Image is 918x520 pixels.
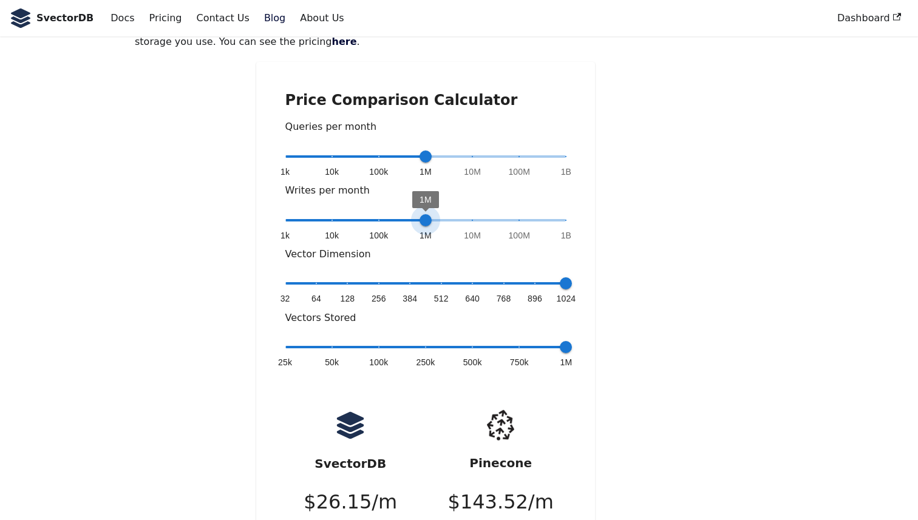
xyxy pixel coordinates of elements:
a: Contact Us [189,8,256,29]
p: Queries per month [285,119,566,135]
p: Writes per month [285,183,566,198]
a: Dashboard [830,8,908,29]
a: SvectorDB LogoSvectorDB [10,8,93,28]
a: Blog [257,8,293,29]
span: 768 [497,292,511,305]
span: 1M [420,166,432,178]
strong: Pinecone [469,456,532,470]
span: 1B [561,166,571,178]
span: 384 [403,292,417,305]
span: 750k [510,356,529,368]
a: Pricing [142,8,189,29]
span: 100k [369,356,388,368]
p: $ 26.15 /m [304,486,397,518]
strong: SvectorDB [314,456,386,471]
span: 1M [420,229,432,241]
span: 10k [325,229,339,241]
span: 640 [465,292,480,305]
span: 250k [416,356,435,368]
span: 32 [280,292,290,305]
span: 896 [528,292,542,305]
a: About Us [293,8,351,29]
span: 64 [311,292,321,305]
img: pinecone.png [478,402,523,448]
span: 1M [560,356,573,368]
span: 10M [464,166,481,178]
span: 100M [508,166,530,178]
span: 100k [369,166,388,178]
span: 10k [325,166,339,178]
span: 10M [464,229,481,241]
span: 50k [325,356,339,368]
span: 128 [341,292,355,305]
span: 256 [372,292,386,305]
span: 1024 [557,292,576,305]
b: SvectorDB [36,10,93,26]
span: 1k [280,229,290,241]
p: $ 143.52 /m [448,486,554,518]
span: 100k [369,229,388,241]
h2: Price Comparison Calculator [285,91,566,109]
span: 1B [561,229,571,241]
span: 25k [278,356,292,368]
span: 1k [280,166,290,178]
img: logo.svg [335,410,365,441]
a: Docs [103,8,141,29]
span: 100M [508,229,530,241]
p: Vectors Stored [285,310,566,326]
span: 512 [434,292,449,305]
a: here [332,36,357,47]
p: Vector Dimension [285,246,566,262]
span: 500k [463,356,482,368]
span: 1M [420,194,432,204]
img: SvectorDB Logo [10,8,32,28]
